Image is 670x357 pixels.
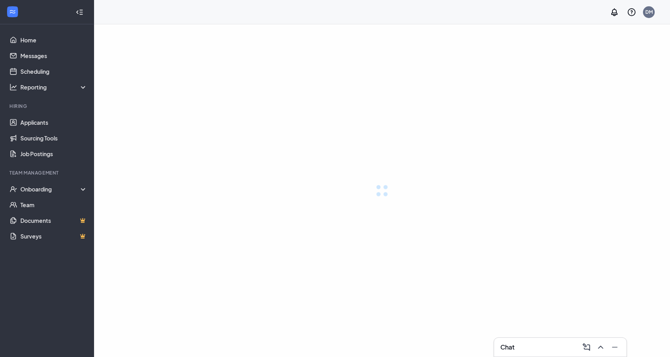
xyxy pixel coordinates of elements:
[500,343,514,352] h3: Chat
[9,185,17,193] svg: UserCheck
[20,185,88,193] div: Onboarding
[594,341,606,353] button: ChevronUp
[582,342,591,352] svg: ComposeMessage
[610,7,619,17] svg: Notifications
[627,7,636,17] svg: QuestionInfo
[20,228,87,244] a: SurveysCrown
[596,342,605,352] svg: ChevronUp
[20,32,87,48] a: Home
[9,8,16,16] svg: WorkstreamLogo
[20,197,87,213] a: Team
[20,146,87,162] a: Job Postings
[20,130,87,146] a: Sourcing Tools
[20,48,87,64] a: Messages
[608,341,620,353] button: Minimize
[20,213,87,228] a: DocumentsCrown
[9,103,86,109] div: Hiring
[20,64,87,79] a: Scheduling
[9,83,17,91] svg: Analysis
[20,115,87,130] a: Applicants
[610,342,619,352] svg: Minimize
[579,341,592,353] button: ComposeMessage
[645,9,653,15] div: DM
[76,8,83,16] svg: Collapse
[9,169,86,176] div: Team Management
[20,83,88,91] div: Reporting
